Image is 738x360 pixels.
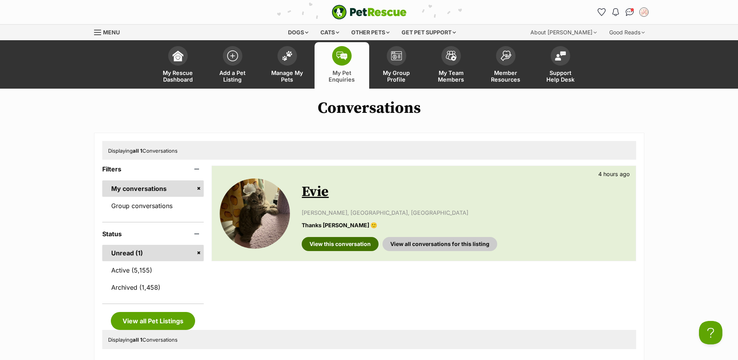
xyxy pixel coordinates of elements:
[102,180,204,197] a: My conversations
[369,42,424,89] a: My Group Profile
[638,6,650,18] button: My account
[596,6,650,18] ul: Account quick links
[260,42,315,89] a: Manage My Pets
[227,50,238,61] img: add-pet-listing-icon-0afa8454b4691262ce3f59096e99ab1cd57d4a30225e0717b998d2c9b9846f56.svg
[133,148,142,154] strong: all 1
[626,8,634,16] img: chat-41dd97257d64d25036548639549fe6c8038ab92f7586957e7f3b1b290dea8141.svg
[612,8,619,16] img: notifications-46538b983faf8c2785f20acdc204bb7945ddae34d4c08c2a6579f10ce5e182be.svg
[332,5,407,20] a: PetRescue
[270,70,305,83] span: Manage My Pets
[302,237,379,251] a: View this conversation
[102,279,204,296] a: Archived (1,458)
[172,50,183,61] img: dashboard-icon-eb2f2d2d3e046f16d808141f083e7271f6b2e854fb5c12c21221c1fb7104beca.svg
[324,70,359,83] span: My Pet Enquiries
[396,25,461,40] div: Get pet support
[488,70,523,83] span: Member Resources
[640,8,648,16] img: Give a Kitty a Home profile pic
[533,42,588,89] a: Support Help Desk
[102,198,204,214] a: Group conversations
[282,51,293,61] img: manage-my-pets-icon-02211641906a0b7f246fdf0571729dbe1e7629f14944591b6c1af311fb30b64b.svg
[205,42,260,89] a: Add a Pet Listing
[598,170,630,178] p: 4 hours ago
[108,337,178,343] span: Displaying Conversations
[302,221,628,229] p: Thanks [PERSON_NAME] 🙂
[424,42,478,89] a: My Team Members
[525,25,602,40] div: About [PERSON_NAME]
[108,148,178,154] span: Displaying Conversations
[332,5,407,20] img: logo-e224e6f780fb5917bec1dbf3a21bbac754714ae5b6737aabdf751b685950b380.svg
[302,209,628,217] p: [PERSON_NAME], [GEOGRAPHIC_DATA], [GEOGRAPHIC_DATA]
[699,321,722,344] iframe: Help Scout Beacon - Open
[446,51,457,61] img: team-members-icon-5396bd8760b3fe7c0b43da4ab00e1e3bb1a5d9ba89233759b79545d2d3fc5d0d.svg
[336,52,347,60] img: pet-enquiries-icon-7e3ad2cf08bfb03b45e93fb7055b45f3efa6380592205ae92323e6603595dc1f.svg
[302,183,329,201] a: Evie
[434,70,469,83] span: My Team Members
[543,70,578,83] span: Support Help Desk
[94,25,125,39] a: Menu
[624,6,636,18] a: Conversations
[379,70,414,83] span: My Group Profile
[133,337,142,343] strong: all 1
[102,166,204,173] header: Filters
[151,42,205,89] a: My Rescue Dashboard
[610,6,622,18] button: Notifications
[283,25,314,40] div: Dogs
[215,70,250,83] span: Add a Pet Listing
[102,262,204,278] a: Active (5,155)
[103,29,120,36] span: Menu
[102,230,204,237] header: Status
[111,312,195,330] a: View all Pet Listings
[102,245,204,261] a: Unread (1)
[604,25,650,40] div: Good Reads
[478,42,533,89] a: Member Resources
[391,51,402,61] img: group-profile-icon-3fa3cf56718a62981997c0bc7e787c4b2cf8bcc04b72c1350f741eb67cf2f40e.svg
[315,25,345,40] div: Cats
[315,42,369,89] a: My Pet Enquiries
[346,25,395,40] div: Other pets
[382,237,497,251] a: View all conversations for this listing
[596,6,608,18] a: Favourites
[500,50,511,61] img: member-resources-icon-8e73f808a243e03378d46382f2149f9095a855e16c252ad45f914b54edf8863c.svg
[220,178,290,249] img: Evie
[160,70,196,83] span: My Rescue Dashboard
[555,51,566,61] img: help-desk-icon-fdf02630f3aa405de69fd3d07c3f3aa587a6932b1a1747fa1d2bba05be0121f9.svg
